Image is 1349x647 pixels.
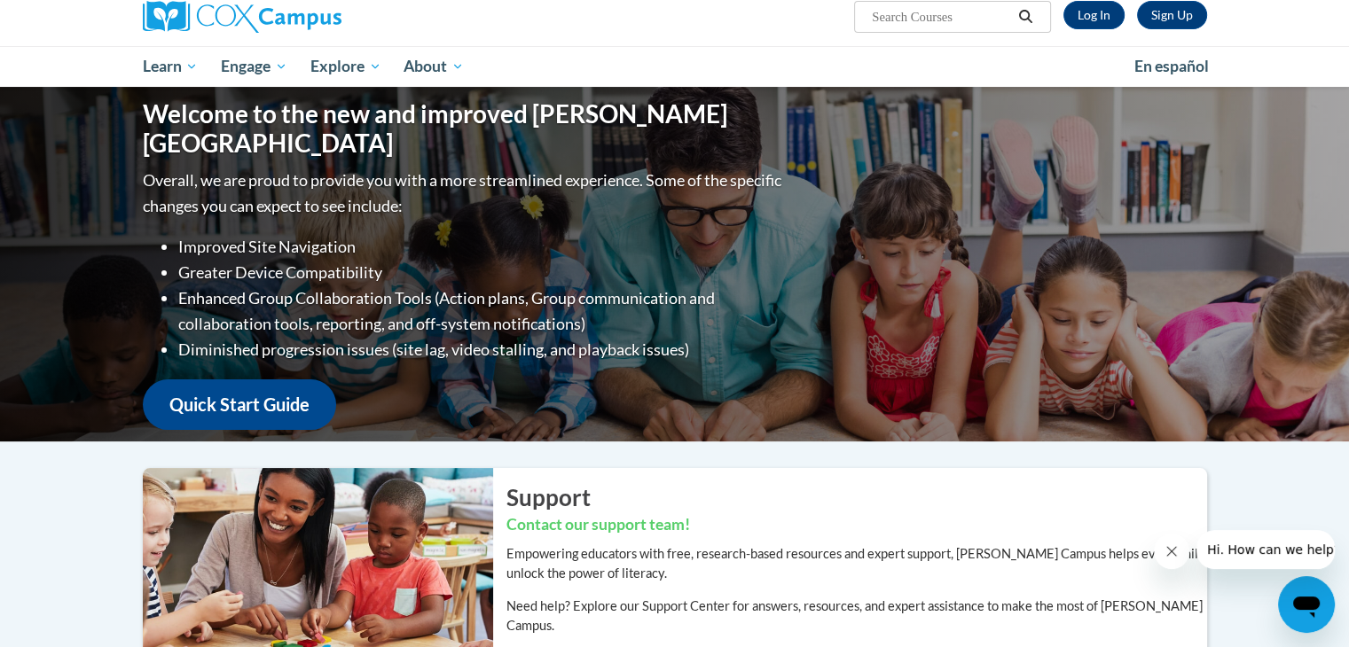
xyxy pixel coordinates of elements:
[392,46,475,87] a: About
[506,596,1207,635] p: Need help? Explore our Support Center for answers, resources, and expert assistance to make the m...
[870,6,1012,27] input: Search Courses
[142,56,198,77] span: Learn
[1137,1,1207,29] a: Register
[143,168,786,219] p: Overall, we are proud to provide you with a more streamlined experience. Some of the specific cha...
[131,46,210,87] a: Learn
[1196,530,1335,569] iframe: Message from company
[310,56,381,77] span: Explore
[143,1,480,33] a: Cox Campus
[1063,1,1125,29] a: Log In
[209,46,299,87] a: Engage
[116,46,1234,87] div: Main menu
[1012,6,1039,27] button: Search
[178,285,786,337] li: Enhanced Group Collaboration Tools (Action plans, Group communication and collaboration tools, re...
[404,56,464,77] span: About
[143,1,341,33] img: Cox Campus
[11,12,144,27] span: Hi. How can we help?
[178,234,786,260] li: Improved Site Navigation
[1154,534,1189,569] iframe: Close message
[1278,576,1335,633] iframe: Button to launch messaging window
[506,544,1207,583] p: Empowering educators with free, research-based resources and expert support, [PERSON_NAME] Campus...
[1123,48,1220,85] a: En español
[143,99,786,159] h1: Welcome to the new and improved [PERSON_NAME][GEOGRAPHIC_DATA]
[178,260,786,285] li: Greater Device Compatibility
[221,56,287,77] span: Engage
[143,379,336,430] a: Quick Start Guide
[299,46,393,87] a: Explore
[178,337,786,362] li: Diminished progression issues (site lag, video stalling, and playback issues)
[506,481,1207,513] h2: Support
[1134,57,1209,75] span: En español
[506,514,1207,536] h3: Contact our support team!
